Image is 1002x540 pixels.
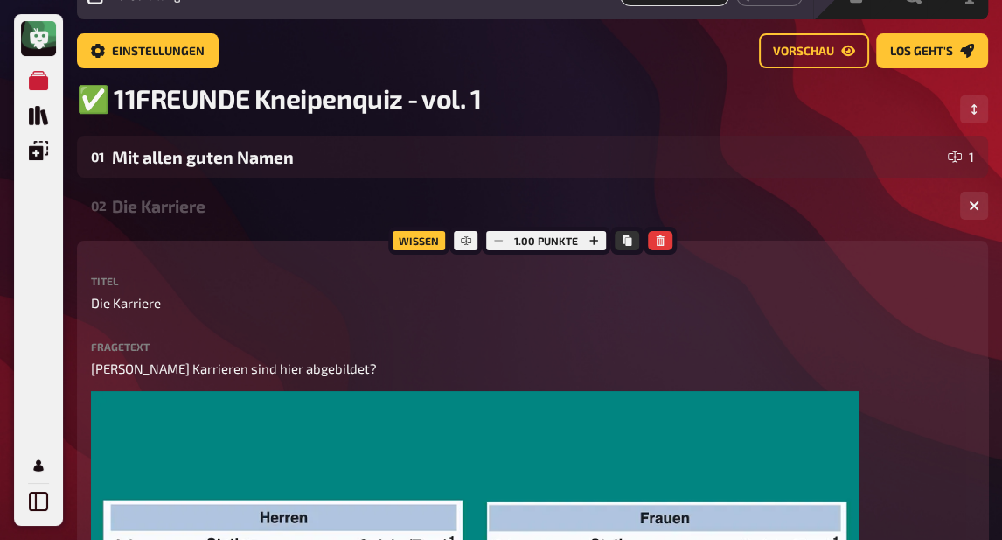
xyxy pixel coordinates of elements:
[112,196,946,216] div: Die Karriere
[77,33,219,68] a: Einstellungen
[91,276,974,286] label: Titel
[21,133,56,168] a: Einblendungen
[876,33,988,68] a: Los geht's
[960,95,988,123] button: Reihenfolge anpassen
[77,82,482,115] span: ✅ 11FREUNDE Kneipenquiz - vol. 1
[482,227,610,255] div: 1.00 Punkte
[615,231,639,250] button: Kopieren
[388,227,449,255] div: Wissen
[112,147,941,167] div: Mit allen guten Namen
[91,293,161,313] span: Die Karriere
[112,46,205,58] span: Einstellungen
[91,198,105,214] div: 02
[21,448,56,483] a: Mein Konto
[948,150,974,164] div: 1
[91,149,105,165] div: 01
[91,341,974,352] label: Fragetext
[759,33,869,68] a: Vorschau
[21,98,56,133] a: Quiz Sammlung
[21,63,56,98] a: Meine Quizze
[890,46,953,58] span: Los geht's
[91,361,377,376] span: [PERSON_NAME] Karrieren sind hier abgebildet?
[773,46,834,58] span: Vorschau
